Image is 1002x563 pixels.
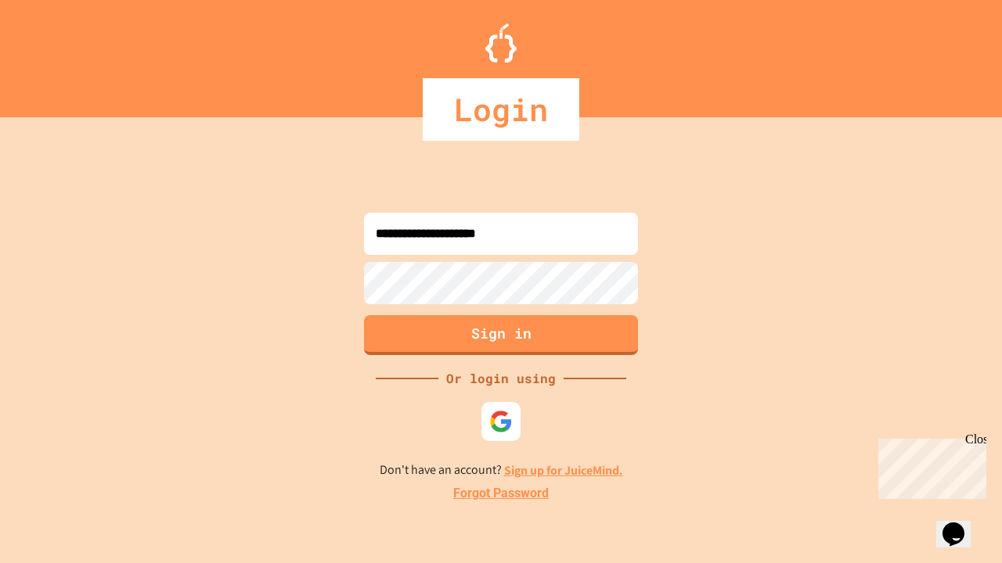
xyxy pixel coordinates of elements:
iframe: chat widget [872,432,986,499]
a: Forgot Password [453,484,549,503]
button: Sign in [364,315,638,355]
a: Sign up for JuiceMind. [504,462,623,479]
img: Logo.svg [485,23,517,63]
div: Or login using [438,369,564,388]
div: Chat with us now!Close [6,6,108,99]
p: Don't have an account? [380,461,623,480]
iframe: chat widget [936,500,986,547]
div: Login [423,78,579,141]
img: google-icon.svg [489,410,513,433]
